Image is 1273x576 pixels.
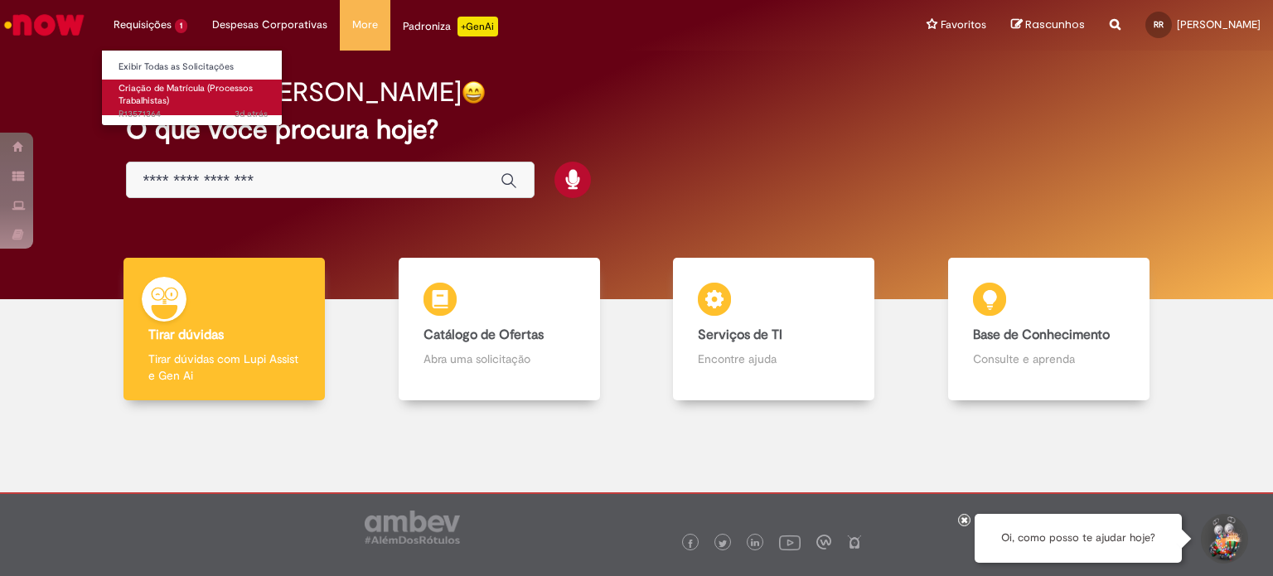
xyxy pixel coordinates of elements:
[102,58,284,76] a: Exibir Todas as Solicitações
[719,540,727,548] img: logo_footer_twitter.png
[698,351,849,367] p: Encontre ajuda
[1011,17,1085,33] a: Rascunhos
[403,17,498,36] div: Padroniza
[973,327,1110,343] b: Base de Conhecimento
[686,540,695,548] img: logo_footer_facebook.png
[1154,19,1164,30] span: RR
[424,351,575,367] p: Abra uma solicitação
[175,19,187,33] span: 1
[1177,17,1261,31] span: [PERSON_NAME]
[235,108,268,120] time: 26/09/2025 15:56:12
[101,50,283,126] ul: Requisições
[1198,514,1248,564] button: Iniciar Conversa de Suporte
[2,8,87,41] img: ServiceNow
[424,327,544,343] b: Catálogo de Ofertas
[751,539,759,549] img: logo_footer_linkedin.png
[457,17,498,36] p: +GenAi
[102,80,284,115] a: Aberto R13571364 : Criação de Matrícula (Processos Trabalhistas)
[779,531,801,553] img: logo_footer_youtube.png
[365,511,460,544] img: logo_footer_ambev_rotulo_gray.png
[87,258,362,401] a: Tirar dúvidas Tirar dúvidas com Lupi Assist e Gen Ai
[975,514,1182,563] div: Oi, como posso te ajudar hoje?
[126,115,1148,144] h2: O que você procura hoje?
[148,327,224,343] b: Tirar dúvidas
[1025,17,1085,32] span: Rascunhos
[126,78,462,107] h2: Boa tarde, [PERSON_NAME]
[847,535,862,549] img: logo_footer_naosei.png
[119,108,268,121] span: R13571364
[816,535,831,549] img: logo_footer_workplace.png
[362,258,637,401] a: Catálogo de Ofertas Abra uma solicitação
[941,17,986,33] span: Favoritos
[912,258,1187,401] a: Base de Conhecimento Consulte e aprenda
[636,258,912,401] a: Serviços de TI Encontre ajuda
[352,17,378,33] span: More
[114,17,172,33] span: Requisições
[148,351,300,384] p: Tirar dúvidas com Lupi Assist e Gen Ai
[462,80,486,104] img: happy-face.png
[212,17,327,33] span: Despesas Corporativas
[235,108,268,120] span: 3d atrás
[973,351,1125,367] p: Consulte e aprenda
[119,82,253,108] span: Criação de Matrícula (Processos Trabalhistas)
[698,327,782,343] b: Serviços de TI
